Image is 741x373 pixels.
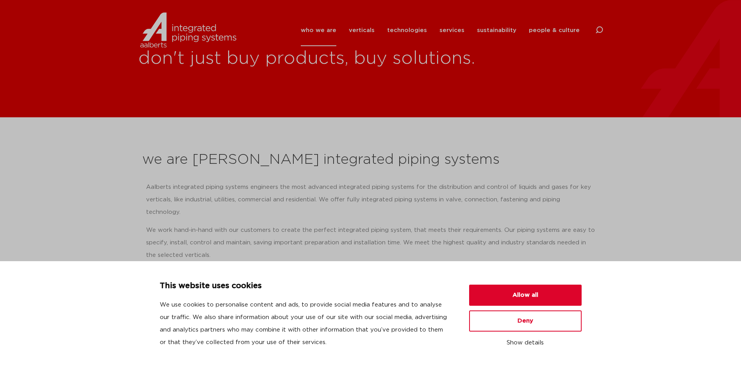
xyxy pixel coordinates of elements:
[146,181,595,219] p: Aalberts integrated piping systems engineers the most advanced integrated piping systems for the ...
[160,280,450,292] p: This website uses cookies
[146,224,595,262] p: We work hand-in-hand with our customers to create the perfect integrated piping system, that meet...
[301,14,580,46] nav: Menu
[387,14,427,46] a: technologies
[301,14,336,46] a: who we are
[160,299,450,349] p: We use cookies to personalise content and ads, to provide social media features and to analyse ou...
[469,310,582,332] button: Deny
[142,151,599,169] h2: we are [PERSON_NAME] integrated piping systems
[349,14,375,46] a: verticals
[439,14,464,46] a: services
[469,336,582,350] button: Show details
[529,14,580,46] a: people & culture
[469,285,582,306] button: Allow all
[477,14,516,46] a: sustainability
